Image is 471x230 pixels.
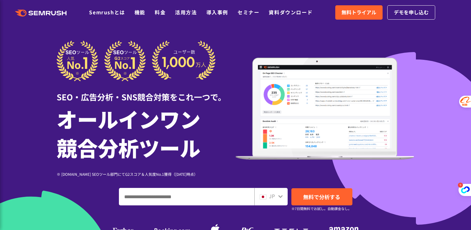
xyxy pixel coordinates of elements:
[89,8,125,16] a: Semrushとは
[57,171,236,177] div: ※ [DOMAIN_NAME] SEOツール部門にてG2スコア＆人気度No.1獲得（[DATE]時点）
[394,8,429,17] span: デモを申し込む
[57,104,236,162] h1: オールインワン 競合分析ツール
[238,8,259,16] a: セミナー
[291,188,352,205] a: 無料で分析する
[269,192,275,200] span: JP
[134,8,145,16] a: 機能
[175,8,197,16] a: 活用方法
[155,8,166,16] a: 料金
[335,5,383,20] a: 無料トライアル
[387,5,435,20] a: デモを申し込む
[206,8,228,16] a: 導入事例
[303,193,340,201] span: 無料で分析する
[57,81,236,103] div: SEO・広告分析・SNS競合対策をこれ一つで。
[341,8,376,17] span: 無料トライアル
[119,188,254,205] input: ドメイン、キーワードまたはURLを入力してください
[269,8,313,16] a: 資料ダウンロード
[291,206,351,212] small: ※7日間無料でお試し。自動課金なし。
